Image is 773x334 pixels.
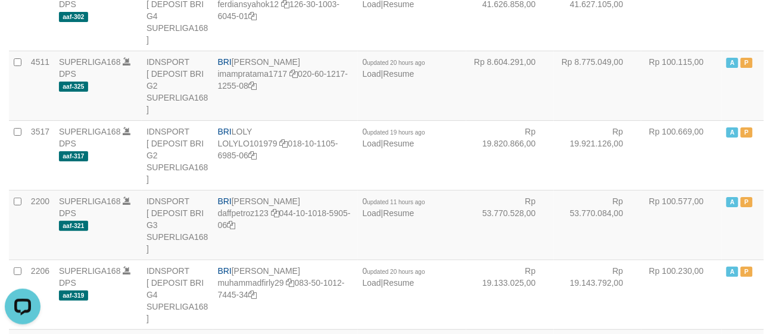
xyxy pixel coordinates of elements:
[641,190,722,260] td: Rp 100.577,00
[367,60,425,66] span: updated 20 hours ago
[286,278,295,288] a: Copy muhammadfirly29 to clipboard
[26,190,54,260] td: 2200
[59,12,88,22] span: aaf-302
[363,127,425,148] span: |
[142,190,213,260] td: IDNSPORT [ DEPOSIT BRI G3 SUPERLIGA168 ]
[248,11,257,21] a: Copy 126301003604501 to clipboard
[218,127,232,136] span: BRI
[363,57,425,67] span: 0
[641,51,722,120] td: Rp 100.115,00
[142,260,213,329] td: IDNSPORT [ DEPOSIT BRI G4 SUPERLIGA168 ]
[641,120,722,190] td: Rp 100.669,00
[363,139,381,148] a: Load
[248,151,257,160] a: Copy 018101105698506 to clipboard
[54,51,142,120] td: DPS
[54,190,142,260] td: DPS
[54,120,142,190] td: DPS
[213,120,358,190] td: LOLY 018-10-1105-6985-06
[227,220,235,230] a: Copy 044101018590506 to clipboard
[554,51,641,120] td: Rp 8.775.049,00
[289,69,298,79] a: Copy imampratama1717 to clipboard
[280,139,288,148] a: Copy LOLYLO101979 to clipboard
[59,221,88,231] span: aaf-321
[218,196,232,206] span: BRI
[59,57,121,67] a: SUPERLIGA168
[59,127,121,136] a: SUPERLIGA168
[741,58,753,68] span: Paused
[218,266,232,276] span: BRI
[466,190,554,260] td: Rp 53.770.528,00
[218,208,269,218] a: daffpetroz123
[384,139,414,148] a: Resume
[641,260,722,329] td: Rp 100.230,00
[384,208,414,218] a: Resume
[367,269,425,275] span: updated 20 hours ago
[218,278,284,288] a: muhammadfirly29
[218,139,278,148] a: LOLYLO101979
[554,120,641,190] td: Rp 19.921.126,00
[59,196,121,206] a: SUPERLIGA168
[363,266,425,276] span: 0
[466,120,554,190] td: Rp 19.820.866,00
[363,196,425,218] span: |
[271,208,279,218] a: Copy daffpetroz123 to clipboard
[59,82,88,92] span: aaf-325
[554,190,641,260] td: Rp 53.770.084,00
[59,266,121,276] a: SUPERLIGA168
[248,290,257,299] a: Copy 083501012744534 to clipboard
[59,291,88,301] span: aaf-319
[367,129,425,136] span: updated 19 hours ago
[727,197,738,207] span: Active
[213,190,358,260] td: [PERSON_NAME] 044-10-1018-5905-06
[26,120,54,190] td: 3517
[248,81,257,90] a: Copy 020601217125508 to clipboard
[741,127,753,138] span: Paused
[363,196,425,206] span: 0
[5,5,40,40] button: Open LiveChat chat widget
[142,120,213,190] td: IDNSPORT [ DEPOSIT BRI G2 SUPERLIGA168 ]
[363,266,425,288] span: |
[213,260,358,329] td: [PERSON_NAME] 083-50-1012-7445-34
[142,51,213,120] td: IDNSPORT [ DEPOSIT BRI G2 SUPERLIGA168 ]
[26,51,54,120] td: 4511
[741,197,753,207] span: Paused
[213,51,358,120] td: [PERSON_NAME] 020-60-1217-1255-08
[218,69,288,79] a: imampratama1717
[367,199,425,205] span: updated 11 hours ago
[363,57,425,79] span: |
[363,127,425,136] span: 0
[59,151,88,161] span: aaf-317
[466,260,554,329] td: Rp 19.133.025,00
[363,208,381,218] a: Load
[363,278,381,288] a: Load
[727,127,738,138] span: Active
[727,58,738,68] span: Active
[554,260,641,329] td: Rp 19.143.792,00
[26,260,54,329] td: 2206
[54,260,142,329] td: DPS
[218,57,232,67] span: BRI
[363,69,381,79] a: Load
[741,267,753,277] span: Paused
[466,51,554,120] td: Rp 8.604.291,00
[384,278,414,288] a: Resume
[384,69,414,79] a: Resume
[727,267,738,277] span: Active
